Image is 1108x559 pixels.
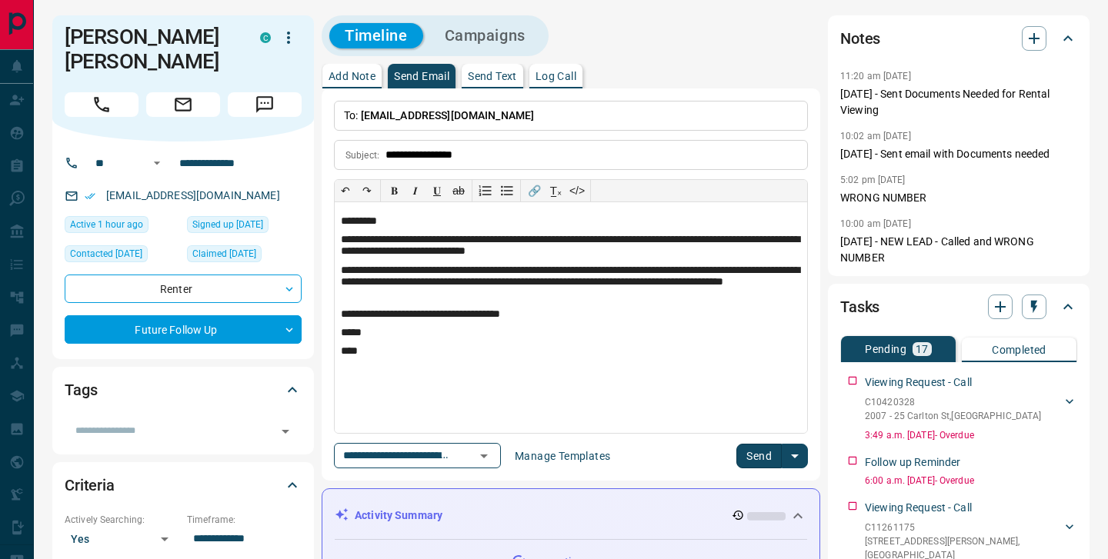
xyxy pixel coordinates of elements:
h1: [PERSON_NAME] [PERSON_NAME] [65,25,237,74]
span: Message [228,92,302,117]
p: 10:00 am [DATE] [840,218,911,229]
div: Future Follow Up [65,315,302,344]
div: split button [736,444,808,468]
h2: Tags [65,378,97,402]
h2: Notes [840,26,880,51]
p: WRONG NUMBER [840,190,1077,206]
p: [DATE] - Sent Documents Needed for Rental Viewing [840,86,1077,118]
p: Viewing Request - Call [865,500,972,516]
s: ab [452,185,465,197]
svg: Email Verified [85,191,95,201]
p: 11:20 am [DATE] [840,71,911,82]
p: Timeframe: [187,513,302,527]
p: [DATE] - Sent email with Documents needed [840,146,1077,162]
div: Tasks [840,288,1077,325]
p: Add Note [329,71,375,82]
span: Claimed [DATE] [192,246,256,261]
p: To: [334,101,808,131]
button: Manage Templates [506,444,619,468]
button: 𝑰 [405,180,426,201]
span: Email [146,92,220,117]
button: ab [448,180,469,201]
p: C11261175 [865,521,1062,534]
p: C10420328 [865,395,1041,409]
div: Tue Sep 16 2025 [65,216,179,238]
p: 6:00 a.m. [DATE] - Overdue [865,474,1077,487]
button: Campaigns [429,23,541,48]
h2: Tasks [840,294,879,319]
div: Tags [65,371,302,408]
div: condos.ca [260,32,271,43]
button: 𝐁 [383,180,405,201]
div: Renter [65,275,302,303]
p: Activity Summary [355,507,442,524]
p: 17 [916,344,929,354]
p: Pending [865,344,906,354]
button: ↷ [356,180,378,201]
button: Timeline [329,23,423,48]
p: Send Email [394,71,449,82]
div: Mon Sep 23 2024 [65,245,179,267]
button: Open [473,445,495,467]
button: </> [566,180,588,201]
button: 🔗 [523,180,545,201]
div: Mon May 20 2024 [187,216,302,238]
span: [EMAIL_ADDRESS][DOMAIN_NAME] [361,109,535,121]
button: T̲ₓ [545,180,566,201]
p: [DATE] - NEW LEAD - Called and WRONG NUMBER [840,234,1077,266]
p: 10:02 am [DATE] [840,131,911,141]
div: Yes [65,527,179,551]
p: Subject: [345,148,379,162]
p: 5:02 pm [DATE] [840,175,906,185]
button: ↶ [335,180,356,201]
p: Actively Searching: [65,513,179,527]
button: Open [148,154,166,172]
span: Call [65,92,138,117]
span: 𝐔 [433,185,441,197]
button: Numbered list [475,180,496,201]
span: Signed up [DATE] [192,217,263,232]
button: Open [275,421,296,442]
p: 2007 - 25 Carlton St , [GEOGRAPHIC_DATA] [865,409,1041,423]
p: Log Call [536,71,576,82]
span: Active 1 hour ago [70,217,143,232]
p: Viewing Request - Call [865,374,972,391]
span: Contacted [DATE] [70,246,142,261]
p: 3:49 a.m. [DATE] - Overdue [865,428,1077,442]
a: [EMAIL_ADDRESS][DOMAIN_NAME] [106,189,280,201]
h2: Criteria [65,473,115,497]
button: Send [736,444,782,468]
div: Mon Sep 23 2024 [187,245,302,267]
p: Follow up Reminder [865,454,960,471]
div: Criteria [65,467,302,504]
p: Send Text [468,71,517,82]
button: Bullet list [496,180,518,201]
div: C104203282007 - 25 Carlton St,[GEOGRAPHIC_DATA] [865,392,1077,426]
button: 𝐔 [426,180,448,201]
div: Notes [840,20,1077,57]
div: Activity Summary [335,501,807,530]
p: Completed [992,344,1046,355]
